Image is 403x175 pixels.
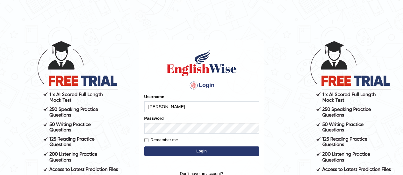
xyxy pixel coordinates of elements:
h4: Login [144,80,259,91]
label: Password [144,115,164,121]
button: Login [144,146,259,156]
label: Username [144,94,164,100]
label: Remember me [144,137,178,143]
img: Logo of English Wise sign in for intelligent practice with AI [165,49,238,77]
input: Remember me [144,138,148,142]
